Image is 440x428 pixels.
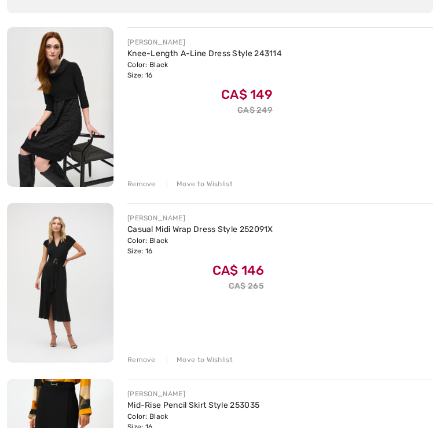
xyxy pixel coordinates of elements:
div: Remove [127,179,156,189]
div: Remove [127,355,156,365]
div: [PERSON_NAME] [127,213,273,223]
img: Knee-Length A-Line Dress Style 243114 [7,27,113,187]
a: Knee-Length A-Line Dress Style 243114 [127,49,282,58]
div: [PERSON_NAME] [127,389,259,399]
s: CA$ 249 [237,105,273,115]
div: Move to Wishlist [167,179,233,189]
img: Casual Midi Wrap Dress Style 252091X [7,203,113,363]
s: CA$ 265 [229,281,264,291]
a: Mid-Rise Pencil Skirt Style 253035 [127,400,259,410]
div: [PERSON_NAME] [127,37,282,47]
span: CA$ 146 [212,263,264,278]
div: Move to Wishlist [167,355,233,365]
div: Color: Black Size: 16 [127,60,282,80]
a: Casual Midi Wrap Dress Style 252091X [127,224,273,234]
div: Color: Black Size: 16 [127,235,273,256]
span: CA$ 149 [221,87,273,102]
